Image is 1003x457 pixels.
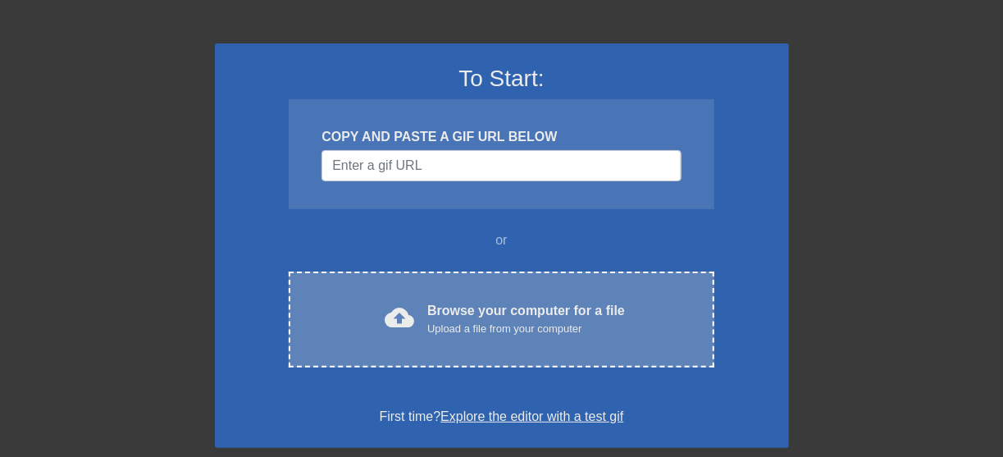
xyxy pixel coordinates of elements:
div: or [258,231,746,250]
div: COPY AND PASTE A GIF URL BELOW [321,127,681,147]
div: First time? [236,407,768,427]
input: Username [321,150,681,181]
h3: To Start: [236,65,768,93]
span: cloud_upload [385,303,414,332]
div: Browse your computer for a file [427,301,625,337]
a: Explore the editor with a test gif [440,409,623,423]
div: Upload a file from your computer [427,321,625,337]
